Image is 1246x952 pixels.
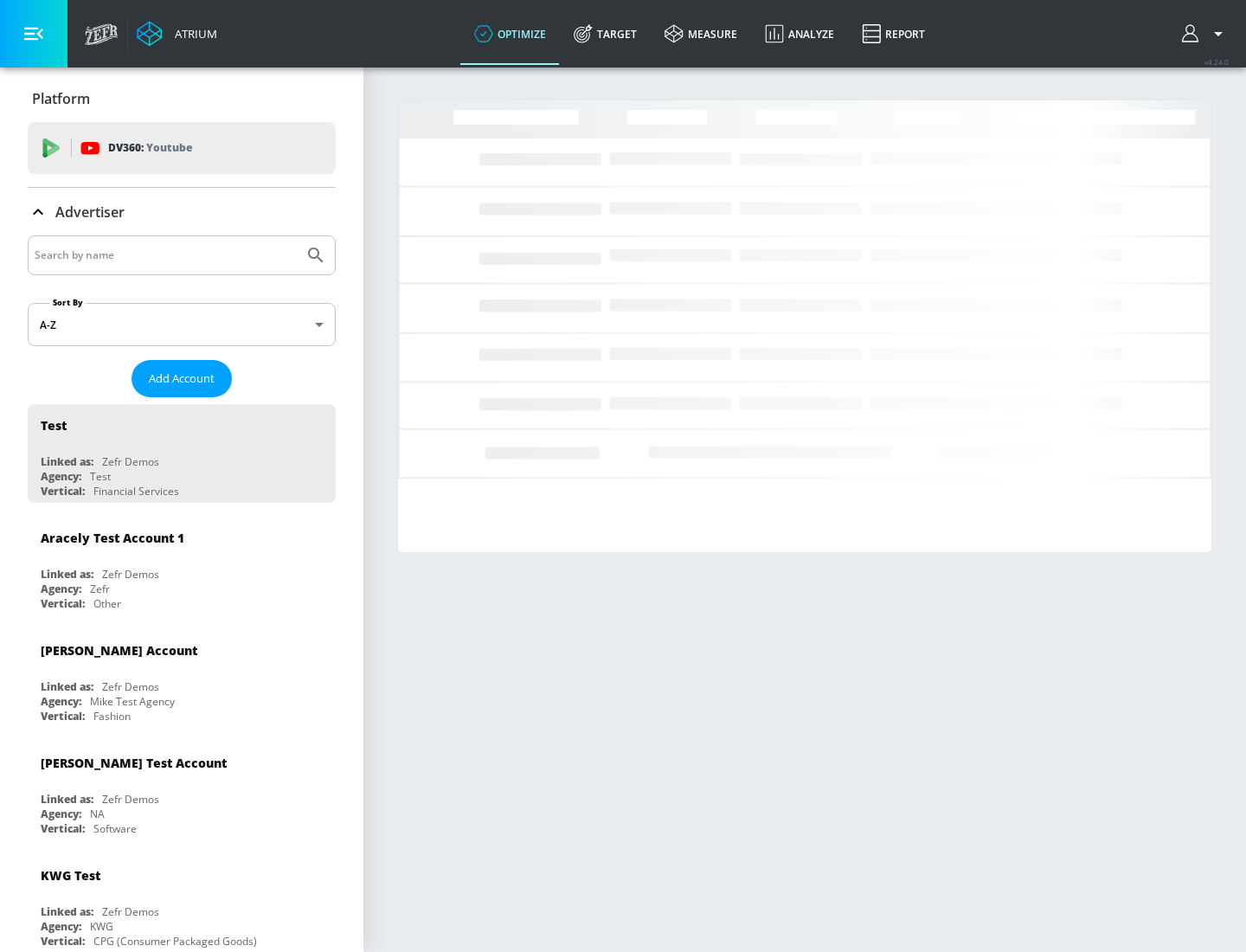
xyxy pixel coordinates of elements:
[41,934,85,949] div: Vertical:
[460,3,560,65] a: optimize
[93,596,121,611] div: Other
[28,404,336,503] div: TestLinked as:Zefr DemosAgency:TestVertical:Financial Services
[41,694,81,709] div: Agency:
[41,807,81,821] div: Agency:
[560,3,651,65] a: Target
[41,679,93,694] div: Linked as:
[28,74,336,123] div: Platform
[90,469,111,484] div: Test
[41,642,197,659] div: [PERSON_NAME] Account
[41,904,93,919] div: Linked as:
[28,629,336,728] div: [PERSON_NAME] AccountLinked as:Zefr DemosAgency:Mike Test AgencyVertical:Fashion
[35,244,297,267] input: Search by name
[1204,57,1229,67] span: v 4.24.0
[49,297,87,308] label: Sort By
[41,417,67,434] div: Test
[102,792,159,807] div: Zefr Demos
[102,454,159,469] div: Zefr Demos
[41,867,100,884] div: KWG Test
[41,454,93,469] div: Linked as:
[41,755,227,771] div: [PERSON_NAME] Test Account
[137,21,217,47] a: Atrium
[90,919,113,934] div: KWG
[28,742,336,840] div: [PERSON_NAME] Test AccountLinked as:Zefr DemosAgency:NAVertical:Software
[90,807,105,821] div: NA
[41,567,93,582] div: Linked as:
[93,484,179,499] div: Financial Services
[108,138,192,158] p: DV360:
[848,3,939,65] a: Report
[41,469,81,484] div: Agency:
[93,709,131,724] div: Fashion
[93,821,137,836] div: Software
[28,517,336,615] div: Aracely Test Account 1Linked as:Zefr DemosAgency:ZefrVertical:Other
[90,694,175,709] div: Mike Test Agency
[28,122,336,174] div: DV360: Youtube
[28,303,336,346] div: A-Z
[41,582,81,596] div: Agency:
[93,934,257,949] div: CPG (Consumer Packaged Goods)
[146,138,192,157] p: Youtube
[55,203,125,222] p: Advertiser
[651,3,751,65] a: measure
[149,369,215,389] span: Add Account
[102,679,159,694] div: Zefr Demos
[102,567,159,582] div: Zefr Demos
[41,792,93,807] div: Linked as:
[102,904,159,919] div: Zefr Demos
[41,596,85,611] div: Vertical:
[32,89,90,108] p: Platform
[132,360,232,397] button: Add Account
[41,709,85,724] div: Vertical:
[168,26,217,42] div: Atrium
[90,582,110,596] div: Zefr
[41,919,81,934] div: Agency:
[751,3,848,65] a: Analyze
[41,821,85,836] div: Vertical:
[28,188,336,236] div: Advertiser
[41,530,184,546] div: Aracely Test Account 1
[41,484,85,499] div: Vertical:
